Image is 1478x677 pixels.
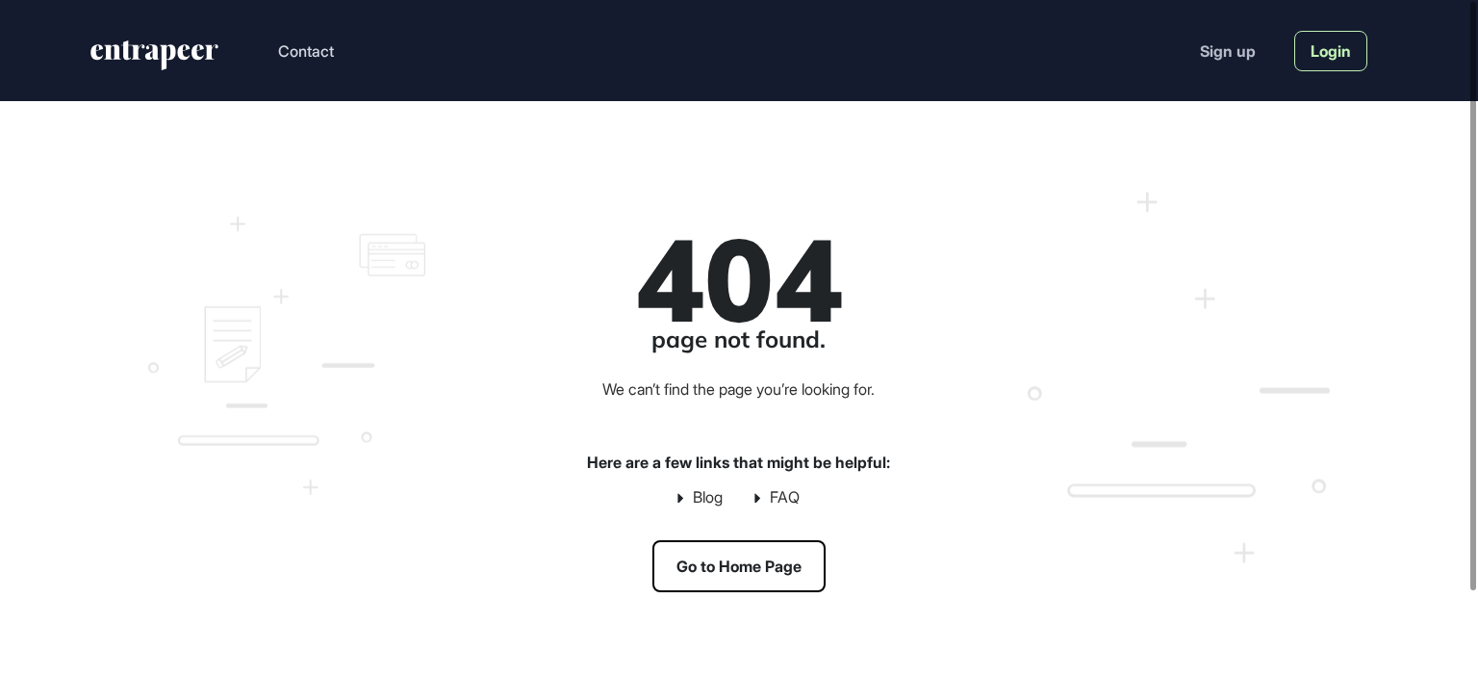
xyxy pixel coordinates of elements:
[602,381,875,397] div: We can’t find the page you’re looking for.
[651,327,826,351] div: page not found.
[635,229,843,327] div: 404
[770,488,800,507] a: FAQ
[89,40,220,77] a: entrapeer-logo
[1294,31,1367,71] a: Login
[278,39,334,64] button: Contact
[1200,39,1256,63] a: Sign up
[693,488,723,507] a: Blog
[652,540,826,592] a: Go to Home Page
[587,455,890,470] div: Here are a few links that might be helpful:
